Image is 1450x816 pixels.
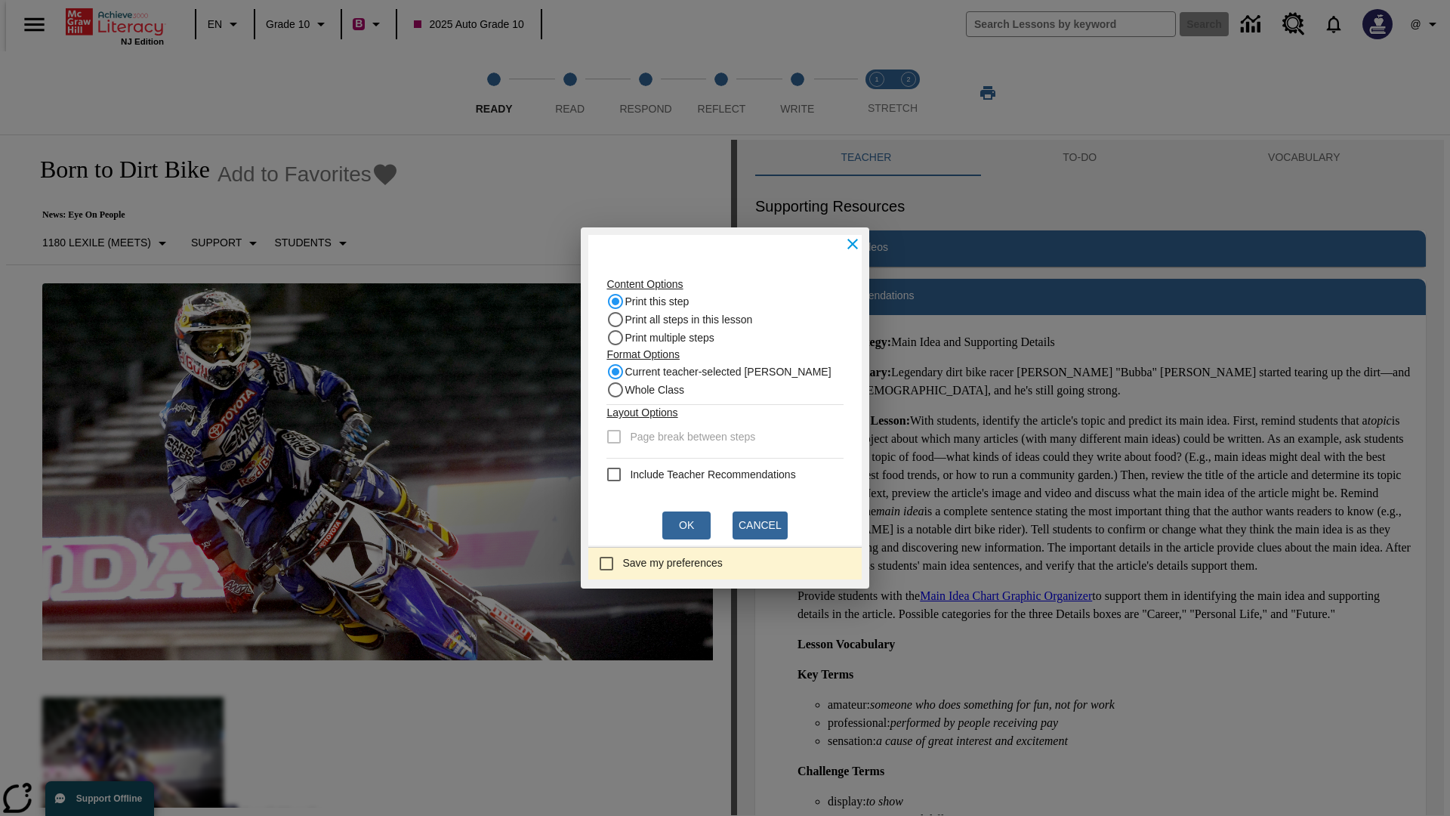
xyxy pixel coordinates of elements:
button: Ok, Will open in new browser window or tab [662,512,711,539]
button: Close [836,227,869,261]
p: Layout Options [606,405,843,421]
span: Save my preferences [622,555,722,571]
button: Cancel [733,512,788,539]
span: Whole Class [625,382,684,398]
span: Current teacher-selected [PERSON_NAME] [625,364,831,380]
span: Print all steps in this lesson [625,312,752,328]
span: Print multiple steps [625,330,714,346]
span: Page break between steps [630,429,755,445]
p: Content Options [606,277,843,292]
span: Print this step [625,294,689,310]
p: Format Options [606,347,843,363]
span: Include Teacher Recommendations [630,467,795,483]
